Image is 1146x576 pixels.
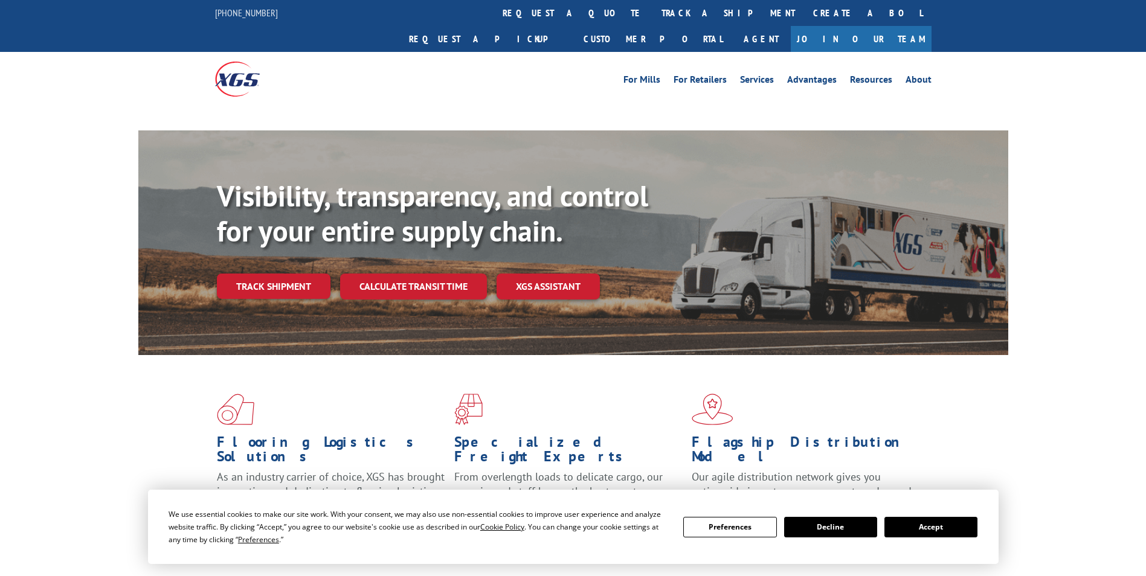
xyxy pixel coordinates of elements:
a: Customer Portal [575,26,732,52]
span: Preferences [238,534,279,545]
img: xgs-icon-focused-on-flooring-red [454,394,483,425]
div: Cookie Consent Prompt [148,490,999,564]
a: About [906,75,932,88]
span: As an industry carrier of choice, XGS has brought innovation and dedication to flooring logistics... [217,470,445,513]
a: [PHONE_NUMBER] [215,7,278,19]
div: We use essential cookies to make our site work. With your consent, we may also use non-essential ... [169,508,669,546]
a: Track shipment [217,274,330,299]
span: Cookie Policy [480,522,524,532]
a: For Retailers [674,75,727,88]
a: Calculate transit time [340,274,487,299]
button: Decline [784,517,877,537]
h1: Flagship Distribution Model [692,435,920,470]
img: xgs-icon-total-supply-chain-intelligence-red [217,394,254,425]
a: Agent [732,26,791,52]
a: Request a pickup [400,26,575,52]
a: For Mills [623,75,660,88]
p: From overlength loads to delicate cargo, our experienced staff knows the best way to move your fr... [454,470,683,523]
a: XGS ASSISTANT [497,274,600,299]
button: Accept [884,517,977,537]
h1: Specialized Freight Experts [454,435,683,470]
a: Advantages [787,75,837,88]
button: Preferences [683,517,776,537]
span: Our agile distribution network gives you nationwide inventory management on demand. [692,470,914,498]
img: xgs-icon-flagship-distribution-model-red [692,394,733,425]
a: Resources [850,75,892,88]
a: Join Our Team [791,26,932,52]
a: Services [740,75,774,88]
h1: Flooring Logistics Solutions [217,435,445,470]
b: Visibility, transparency, and control for your entire supply chain. [217,177,648,249]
